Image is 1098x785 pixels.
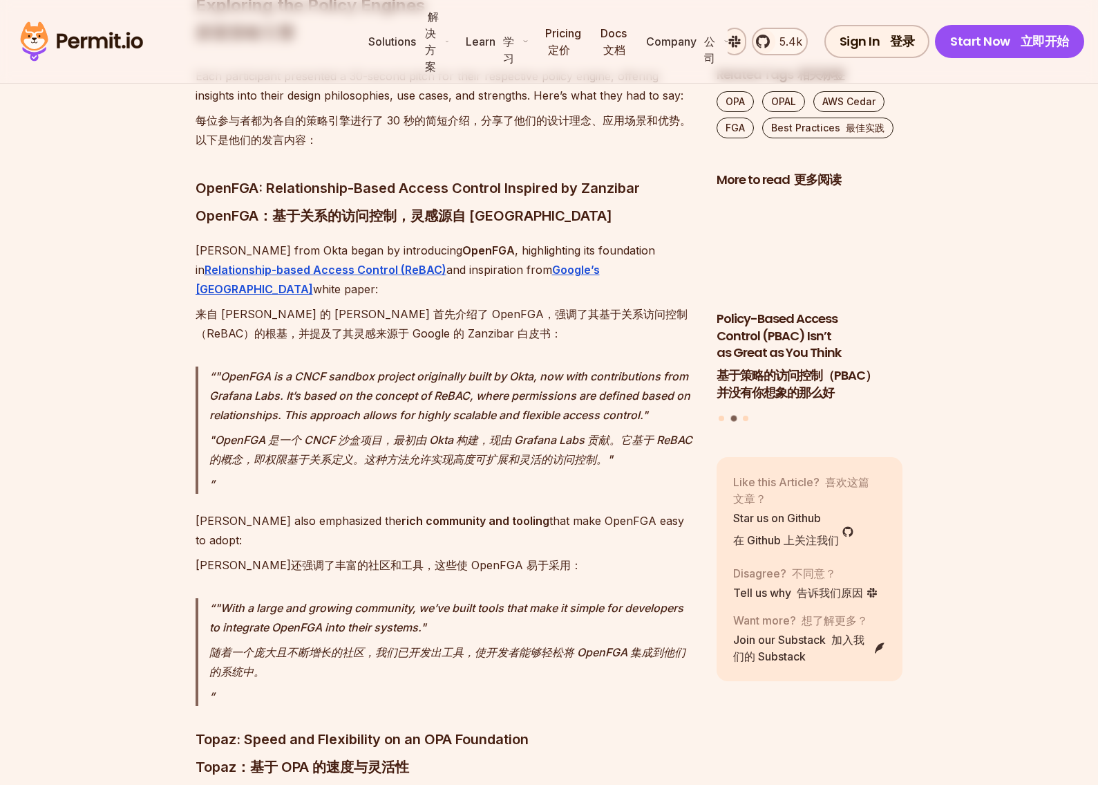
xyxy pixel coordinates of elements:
[603,43,625,57] font: 文档
[196,66,694,155] p: Each participant presented a 30-second pitch for their respective policy engine, offering insight...
[548,43,570,57] font: 定价
[717,118,754,139] a: FGA
[717,198,903,407] li: 2 of 3
[209,598,694,706] p: "With a large and growing community, we’ve built tools that make it simple for developers to inte...
[792,566,836,580] font: 不同意？
[209,433,692,466] font: "OpenFGA 是一个 CNCF 沙盒项目，最初由 Okta 构建，现由 Grafana Labs 贡献。它基于 ReBAC 的概念，即权限基于关系定义。这种方法允许实现高度可扩展和灵活的访问...
[743,416,748,422] button: Go to slide 3
[503,35,514,65] font: 学习
[196,728,694,784] h3: Topaz: Speed and Flexibility on an OPA Foundation
[730,416,737,422] button: Go to slide 2
[209,645,685,678] font: 随着一个庞大且不断增长的社区，我们已开发出工具，使开发者能够轻松将 OpenFGA 集成到他们的系统中。
[733,565,878,582] p: Disagree?
[196,558,582,572] font: [PERSON_NAME]还强调了丰富的社区和工具，这些使 OpenFGA 易于采用：
[363,3,455,80] button: Solutions 解决方案
[196,307,688,340] font: 来自 [PERSON_NAME] 的 [PERSON_NAME] 首先介绍了 OpenFGA，强调了其基于关系访问控制（ReBAC）的根基，并提及了其灵感来源于 Google 的 Zanziba...
[733,584,878,601] a: Tell us why 告诉我们原因
[935,25,1084,58] a: Start Now 立即开始
[719,416,724,422] button: Go to slide 1
[890,33,914,50] font: 登录
[771,33,802,50] span: 5.4k
[752,28,808,55] a: 5.4k
[762,118,893,139] a: Best Practices 最佳实践
[824,25,930,58] a: Sign In 登录
[196,511,694,580] p: [PERSON_NAME] also emphasized the that make OpenFGA easy to adopt:
[595,19,635,64] a: Docs 文档
[196,113,691,147] font: 每位参与者都为各自的策略引擎进行了 30 秒的简短介绍，分享了他们的设计理念、应用场景和优势。以下是他们的发言内容：
[717,311,903,407] h3: Policy-Based Access Control (PBAC) Isn’t as Great as You Think
[733,510,887,554] a: Star us on Github在 Github 上关注我们
[733,474,887,507] p: Like this Article?
[762,92,805,113] a: OPAL
[540,19,589,64] a: Pricing 定价
[717,198,903,424] div: Posts
[401,514,549,528] strong: rich community and tooling
[205,263,446,277] a: Relationship-based Access Control (ReBAC)
[460,11,534,72] button: Learn 学习
[794,172,841,189] font: 更多阅读
[733,475,869,506] font: 喜欢这篇文章？
[733,612,887,629] p: Want more?
[717,172,903,190] h2: More to read
[717,198,903,303] img: Policy-Based Access Control (PBAC) Isn’t as Great as You Think
[14,18,149,65] img: Permit logo
[717,198,903,407] a: Policy-Based Access Control (PBAC) Isn’t as Great as You ThinkPolicy-Based Access Control (PBAC) ...
[196,759,409,775] font: Topaz：基于 OPA 的速度与灵活性
[1021,33,1069,50] font: 立即开始
[209,367,694,494] p: "OpenFGA is a CNCF sandbox project originally built by Okta, now with contributions from Grafana ...
[733,631,887,665] a: Join our Substack 加入我们的 Substack
[717,367,877,401] font: 基于策略的访问控制（PBAC）并没有你想象的那么好
[802,613,868,627] font: 想了解更多？
[196,177,694,232] h3: OpenFGA: Relationship-Based Access Control Inspired by Zanzibar
[425,10,439,73] font: 解决方案
[196,207,612,224] font: OpenFGA：基于关系的访问控制，灵感源自 [GEOGRAPHIC_DATA]
[704,35,715,65] font: 公司
[462,243,515,257] strong: OpenFGA
[641,11,735,72] button: Company 公司
[196,241,694,349] p: [PERSON_NAME] from Okta began by introducing , highlighting its foundation in and inspiration fro...
[717,92,754,113] a: OPA
[846,122,884,134] font: 最佳实践
[813,92,884,113] a: AWS Cedar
